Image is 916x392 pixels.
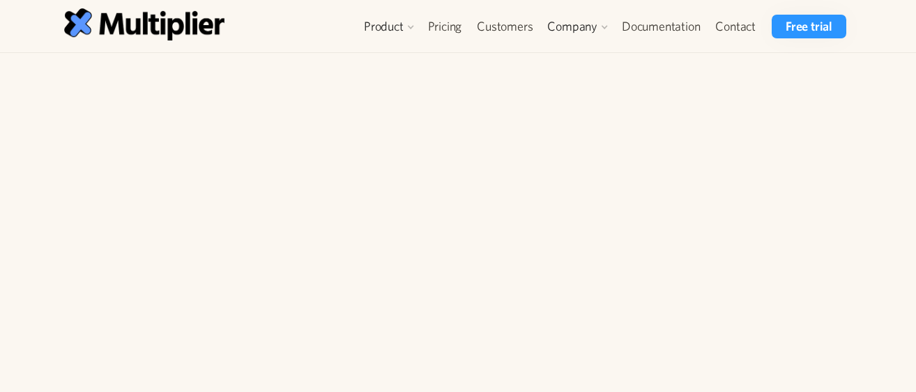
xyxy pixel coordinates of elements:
a: Customers [469,15,540,38]
a: Documentation [614,15,708,38]
div: Company [540,15,614,38]
div: Product [357,15,420,38]
a: Pricing [420,15,470,38]
a: Contact [708,15,763,38]
div: Product [364,18,404,35]
div: Company [547,18,597,35]
a: Free trial [772,15,846,38]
